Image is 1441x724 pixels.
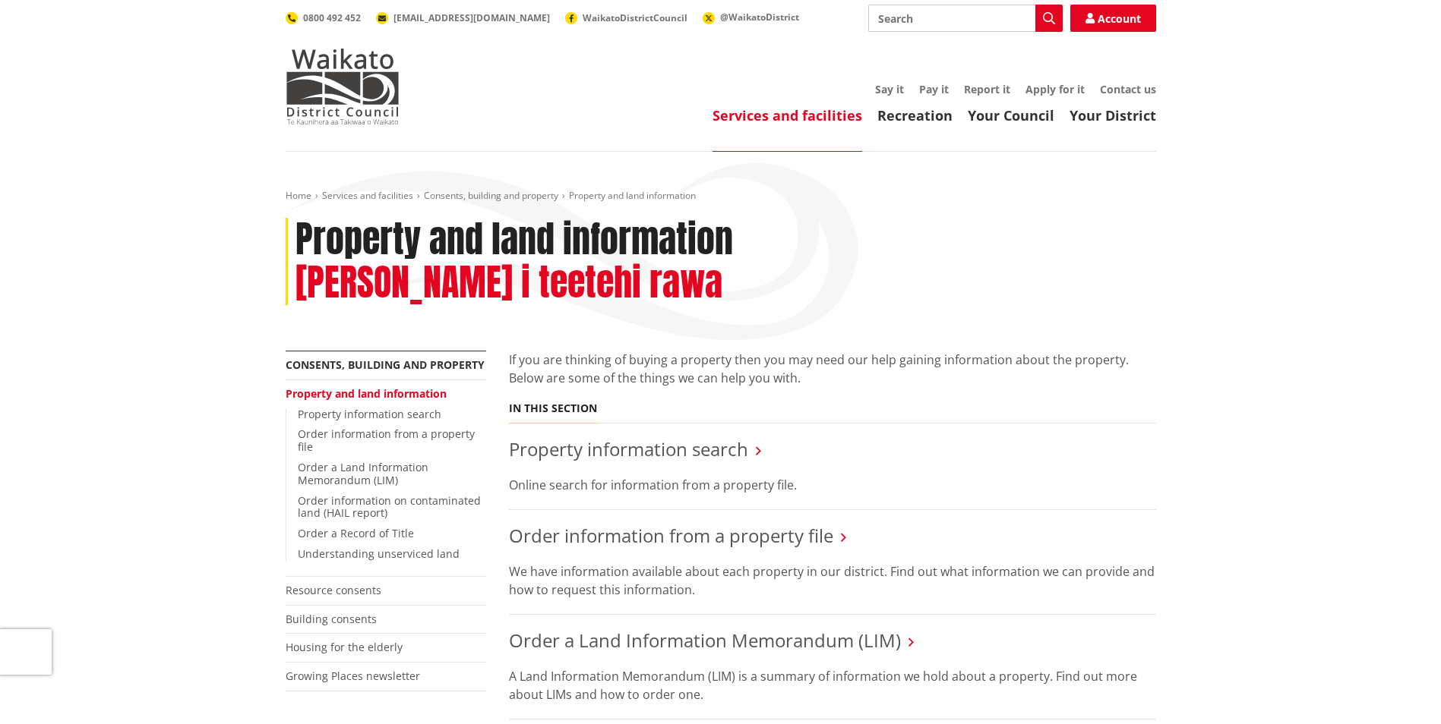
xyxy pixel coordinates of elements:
[322,189,413,202] a: Services and facilities
[295,261,722,305] h2: [PERSON_NAME] i teetehi rawa
[1070,106,1156,124] a: Your District
[964,82,1010,96] a: Report it
[298,526,414,540] a: Order a Record of Title
[298,493,481,521] a: Order information on contaminated land (HAIL report)
[1025,82,1085,96] a: Apply for it
[286,357,485,372] a: Consents, building and property
[565,11,687,24] a: WaikatoDistrictCouncil
[393,11,550,24] span: [EMAIL_ADDRESS][DOMAIN_NAME]
[877,106,953,124] a: Recreation
[583,11,687,24] span: WaikatoDistrictCouncil
[509,667,1156,704] p: A Land Information Memorandum (LIM) is a summary of information we hold about a property. Find ou...
[286,386,447,401] a: Property and land information
[286,189,311,202] a: Home
[868,5,1063,32] input: Search input
[509,436,748,461] a: Property information search
[286,49,400,124] img: Waikato District Council - Te Kaunihera aa Takiwaa o Waikato
[1100,82,1156,96] a: Contact us
[509,476,1156,494] p: Online search for information from a property file.
[376,11,550,24] a: [EMAIL_ADDRESS][DOMAIN_NAME]
[286,612,377,626] a: Building consents
[295,218,733,262] h1: Property and land information
[509,523,833,548] a: Order information from a property file
[424,189,558,202] a: Consents, building and property
[569,189,696,202] span: Property and land information
[919,82,949,96] a: Pay it
[298,407,441,421] a: Property information search
[509,402,597,415] h5: In this section
[286,669,420,683] a: Growing Places newsletter
[509,351,1156,387] p: If you are thinking of buying a property then you may need our help gaining information about the...
[303,11,361,24] span: 0800 492 452
[509,562,1156,599] p: We have information available about each property in our district. Find out what information we c...
[720,11,799,24] span: @WaikatoDistrict
[875,82,904,96] a: Say it
[298,460,428,487] a: Order a Land Information Memorandum (LIM)
[703,11,799,24] a: @WaikatoDistrict
[286,640,403,654] a: Housing for the elderly
[298,546,460,561] a: Understanding unserviced land
[286,583,381,597] a: Resource consents
[1070,5,1156,32] a: Account
[713,106,862,124] a: Services and facilities
[298,427,475,454] a: Order information from a property file
[286,190,1156,203] nav: breadcrumb
[286,11,361,24] a: 0800 492 452
[509,628,901,653] a: Order a Land Information Memorandum (LIM)
[968,106,1054,124] a: Your Council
